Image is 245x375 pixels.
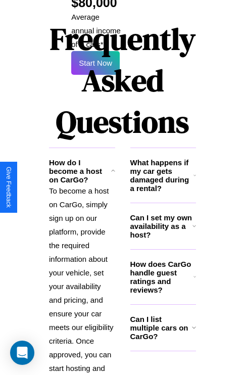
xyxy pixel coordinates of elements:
[130,260,193,294] h3: How does CarGo handle guest ratings and reviews?
[5,167,12,208] div: Give Feedback
[49,158,111,184] h3: How do I become a host on CarGo?
[71,10,122,51] p: Average annual income of 9 cars*
[130,213,192,239] h3: Can I set my own availability as a host?
[49,13,196,148] h1: Frequently Asked Questions
[71,51,120,75] button: Start Now
[130,315,192,341] h3: Can I list multiple cars on CarGo?
[10,341,34,365] div: Open Intercom Messenger
[130,158,193,193] h3: What happens if my car gets damaged during a rental?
